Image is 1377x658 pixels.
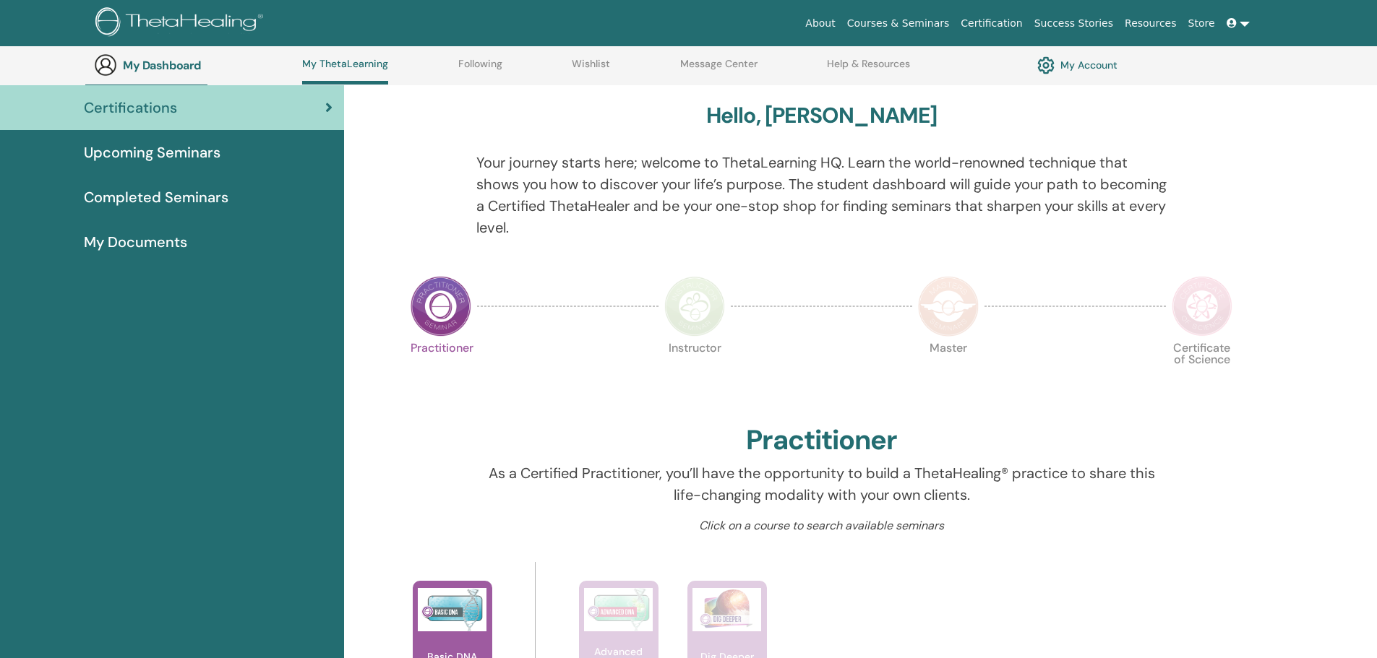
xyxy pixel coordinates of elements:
[584,588,653,631] img: Advanced DNA
[418,588,486,631] img: Basic DNA
[84,186,228,208] span: Completed Seminars
[476,517,1167,534] p: Click on a course to search available seminars
[411,276,471,337] img: Practitioner
[411,342,471,403] p: Practitioner
[123,59,267,72] h3: My Dashboard
[799,10,841,37] a: About
[476,462,1167,506] p: As a Certified Practitioner, you’ll have the opportunity to build a ThetaHealing® practice to sha...
[746,424,897,457] h2: Practitioner
[706,103,938,129] h3: Hello, [PERSON_NAME]
[841,10,956,37] a: Courses & Seminars
[84,97,177,118] span: Certifications
[1172,276,1232,337] img: Certificate of Science
[458,58,502,81] a: Following
[95,7,268,40] img: logo.png
[84,231,187,253] span: My Documents
[1172,342,1232,403] p: Certificate of Science
[827,58,910,81] a: Help & Resources
[1029,10,1119,37] a: Success Stories
[918,342,979,403] p: Master
[1119,10,1183,37] a: Resources
[94,53,117,77] img: generic-user-icon.jpg
[84,142,220,163] span: Upcoming Seminars
[692,588,761,631] img: Dig Deeper
[680,58,758,81] a: Message Center
[955,10,1028,37] a: Certification
[1037,53,1118,77] a: My Account
[664,276,725,337] img: Instructor
[1037,53,1055,77] img: cog.svg
[1183,10,1221,37] a: Store
[476,152,1167,238] p: Your journey starts here; welcome to ThetaLearning HQ. Learn the world-renowned technique that sh...
[918,276,979,337] img: Master
[572,58,610,81] a: Wishlist
[664,342,725,403] p: Instructor
[302,58,388,85] a: My ThetaLearning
